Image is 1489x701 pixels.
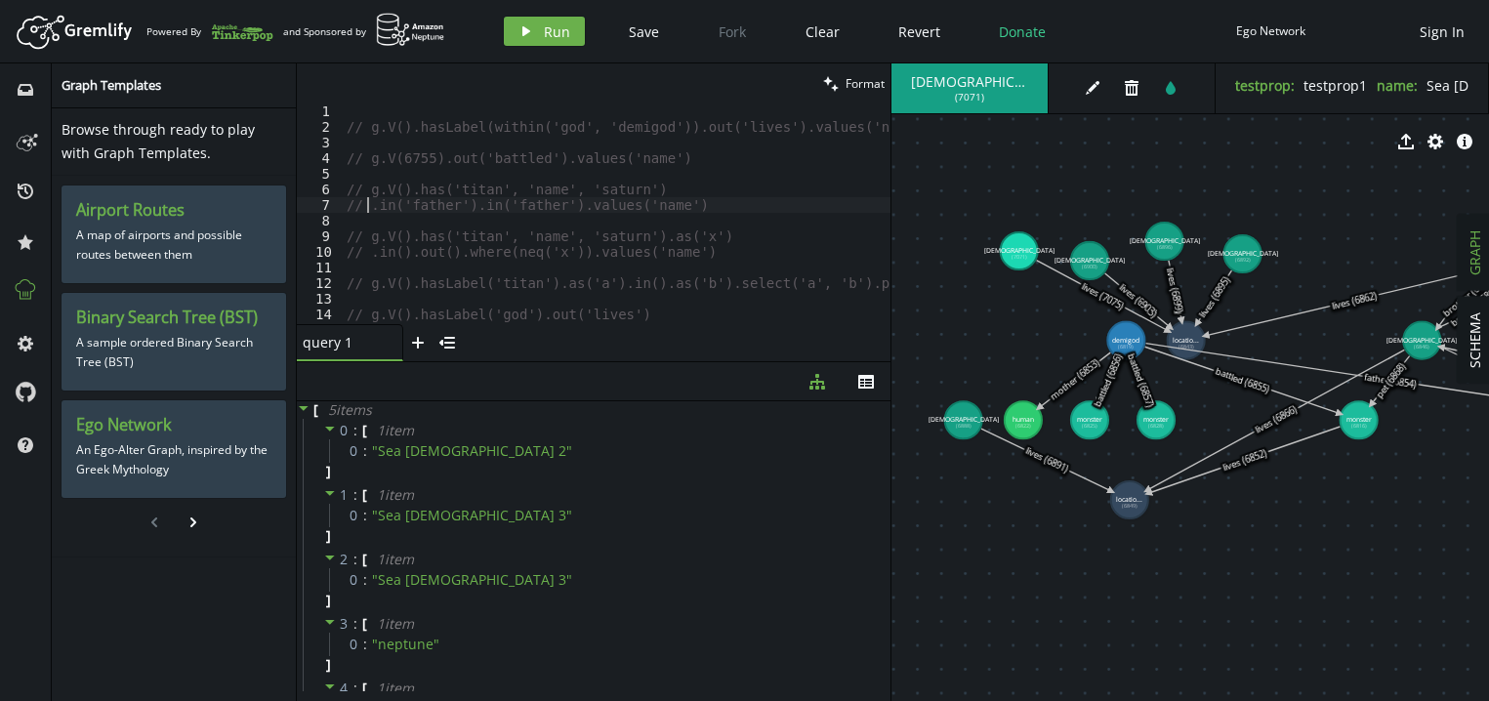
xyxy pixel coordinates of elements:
span: ] [323,656,331,674]
tspan: locatio... [1116,495,1142,504]
div: Powered By [146,15,273,49]
tspan: (6849) [1122,502,1137,510]
div: Ego Network [1236,23,1305,38]
tspan: [DEMOGRAPHIC_DATA] [1130,236,1200,245]
text: lives (6899) [1164,267,1186,314]
span: ] [323,463,331,480]
span: : [353,486,358,504]
span: 1 item [377,679,414,697]
tspan: (6819) [1118,343,1134,350]
tspan: (6825) [1082,422,1097,430]
tspan: (6816) [1351,422,1367,430]
p: A sample ordered Binary Search Tree (BST) [76,328,271,377]
div: 9 [297,228,343,244]
span: : [353,615,358,633]
span: [ [313,401,318,419]
h3: Ego Network [76,415,271,435]
span: : [353,422,358,439]
span: Format [846,75,885,92]
span: " neptune " [372,635,439,653]
span: 0 [350,442,372,460]
span: [ [362,615,367,633]
span: 1 item [377,485,414,504]
span: " Sea [DEMOGRAPHIC_DATA] 3 " [372,570,572,589]
span: [ [362,551,367,568]
label: testprop : [1235,76,1295,95]
span: Graph Templates [62,76,161,94]
tspan: (7071) [1012,253,1027,261]
span: 1 item [377,614,414,633]
span: 1 item [377,550,414,568]
span: Run [544,22,570,41]
button: Run [504,17,585,46]
h3: Airport Routes [76,200,271,221]
span: ] [323,527,331,545]
div: 2 [297,119,343,135]
tspan: (6822) [1015,422,1031,430]
tspan: [DEMOGRAPHIC_DATA] [1055,256,1125,265]
span: Clear [806,22,840,41]
button: Format [817,63,890,103]
div: and Sponsored by [283,13,445,50]
span: : [353,680,358,697]
button: Clear [791,17,854,46]
img: AWS Neptune [376,13,445,47]
div: 8 [297,213,343,228]
span: 4 [340,679,349,697]
tspan: monster [1077,415,1102,424]
button: Sign In [1410,17,1474,46]
span: Save [629,22,659,41]
span: [ [362,680,367,697]
tspan: locatio... [1173,336,1199,345]
tspan: monster [1346,415,1372,424]
span: 0 [350,636,372,653]
span: Browse through ready to play with Graph Templates. [62,120,255,162]
span: ] [323,592,331,609]
p: A map of airports and possible routes between them [76,221,271,269]
span: 2 [340,550,349,568]
text: lives (6862) [1330,289,1378,312]
div: : [363,571,368,589]
tspan: (6896) [1157,243,1173,251]
span: Sign In [1420,22,1465,41]
div: : [363,507,368,524]
span: 0 [350,507,372,524]
div: 7 [297,197,343,213]
div: 3 [297,135,343,150]
p: An Ego-Alter Graph, inspired by the Greek Mythology [76,435,271,484]
div: 11 [297,260,343,275]
label: name : [1377,76,1418,95]
span: SCHEMA [1465,312,1483,368]
span: Donate [999,22,1046,41]
span: [ [362,486,367,504]
div: 14 [297,307,343,322]
span: [DEMOGRAPHIC_DATA] [911,73,1028,91]
span: Revert [898,22,940,41]
button: Save [614,17,674,46]
tspan: [DEMOGRAPHIC_DATA] [1208,249,1278,258]
div: 10 [297,244,343,260]
span: : [353,551,358,568]
span: testprop1 [1303,76,1367,95]
span: ( 7071 ) [955,91,984,103]
tspan: (6892) [1235,256,1251,264]
span: 3 [340,614,349,633]
span: " Sea [DEMOGRAPHIC_DATA] 3 " [372,506,572,524]
tspan: (6843) [1179,343,1194,350]
div: 5 [297,166,343,182]
tspan: demigod [1112,336,1139,345]
span: 0 [340,421,349,439]
tspan: [DEMOGRAPHIC_DATA] [929,415,999,424]
tspan: [DEMOGRAPHIC_DATA] [984,246,1055,255]
div: 12 [297,275,343,291]
span: 0 [350,571,372,589]
div: 1 [297,103,343,119]
button: Fork [703,17,762,46]
button: Revert [884,17,955,46]
span: 1 item [377,421,414,439]
div: 6 [297,182,343,197]
tspan: (6828) [1148,422,1164,430]
tspan: human [1013,415,1034,424]
div: 13 [297,291,343,307]
tspan: (6846) [1414,343,1429,350]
